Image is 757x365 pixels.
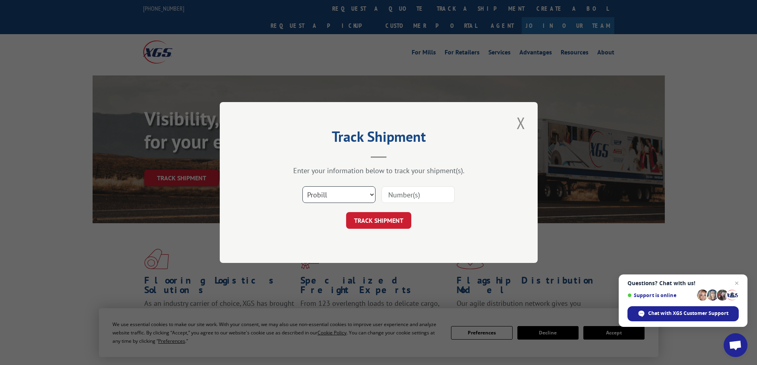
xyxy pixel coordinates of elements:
[627,306,739,321] span: Chat with XGS Customer Support
[627,292,694,298] span: Support is online
[648,310,728,317] span: Chat with XGS Customer Support
[627,280,739,286] span: Questions? Chat with us!
[514,112,528,134] button: Close modal
[724,333,747,357] a: Open chat
[259,166,498,175] div: Enter your information below to track your shipment(s).
[346,212,411,229] button: TRACK SHIPMENT
[381,186,455,203] input: Number(s)
[259,131,498,146] h2: Track Shipment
